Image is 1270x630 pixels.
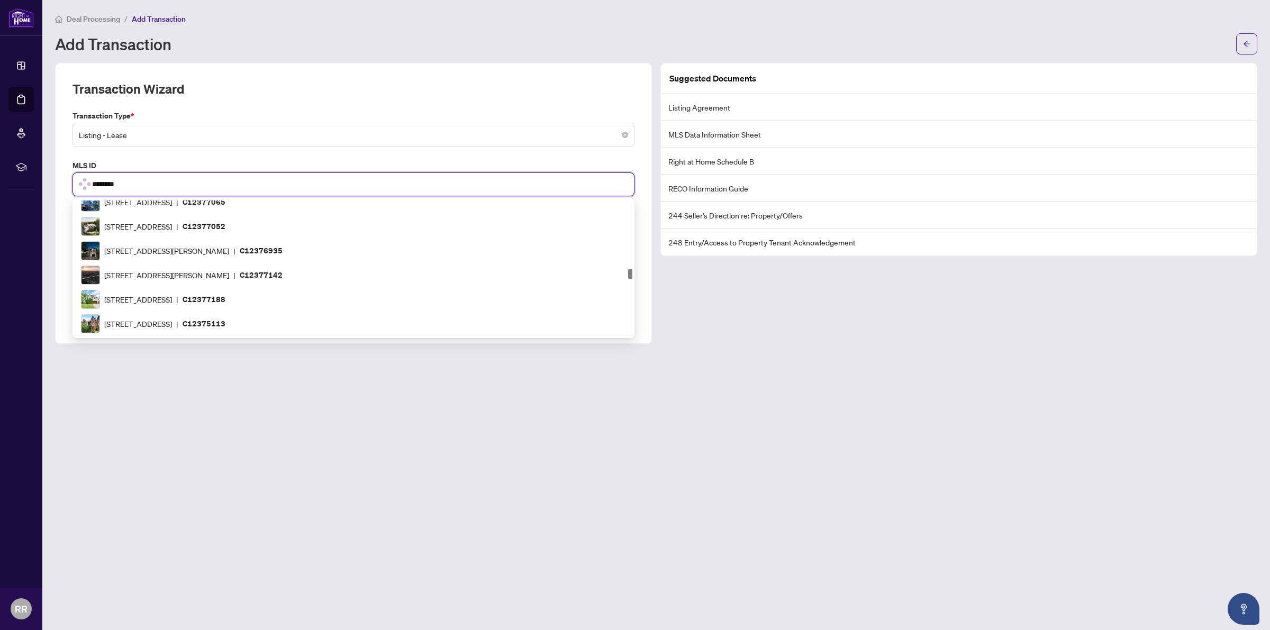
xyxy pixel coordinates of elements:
[1243,40,1250,48] span: arrow-left
[104,269,229,281] span: [STREET_ADDRESS][PERSON_NAME]
[661,148,1257,175] li: Right at Home Schedule B
[8,8,34,28] img: logo
[176,221,178,232] span: |
[176,196,178,208] span: |
[81,193,99,211] img: IMG-C12377065_1.jpg
[81,242,99,260] img: IMG-C12376935_1.jpg
[233,269,235,281] span: |
[81,217,99,235] img: IMG-C12377052_1.jpg
[55,35,171,52] h1: Add Transaction
[67,14,120,24] span: Deal Processing
[15,601,28,616] span: RR
[81,315,99,333] img: IMG-C12375113_1.jpg
[1228,593,1259,625] button: Open asap
[661,175,1257,202] li: RECO Information Guide
[104,318,172,330] span: [STREET_ADDRESS]
[622,132,628,138] span: close-circle
[669,72,756,85] article: Suggested Documents
[132,14,186,24] span: Add Transaction
[240,244,283,257] p: C12376935
[176,294,178,305] span: |
[183,317,225,330] p: C12375113
[81,290,99,308] img: IMG-C12377188_1.jpg
[104,221,172,232] span: [STREET_ADDRESS]
[72,80,184,97] h2: Transaction Wizard
[104,294,172,305] span: [STREET_ADDRESS]
[240,269,283,281] p: C12377142
[183,220,225,232] p: C12377052
[233,245,235,257] span: |
[72,160,634,171] label: MLS ID
[81,266,99,284] img: IMG-C12377142_1.jpg
[183,293,225,305] p: C12377188
[79,125,628,145] span: Listing - Lease
[661,202,1257,229] li: 244 Seller’s Direction re: Property/Offers
[55,15,62,23] span: home
[176,318,178,330] span: |
[104,196,172,208] span: [STREET_ADDRESS]
[72,110,634,122] label: Transaction Type
[661,229,1257,255] li: 248 Entry/Access to Property Tenant Acknowledgement
[661,121,1257,148] li: MLS Data Information Sheet
[661,94,1257,121] li: Listing Agreement
[124,13,128,25] li: /
[104,245,229,257] span: [STREET_ADDRESS][PERSON_NAME]
[183,196,225,208] p: C12377065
